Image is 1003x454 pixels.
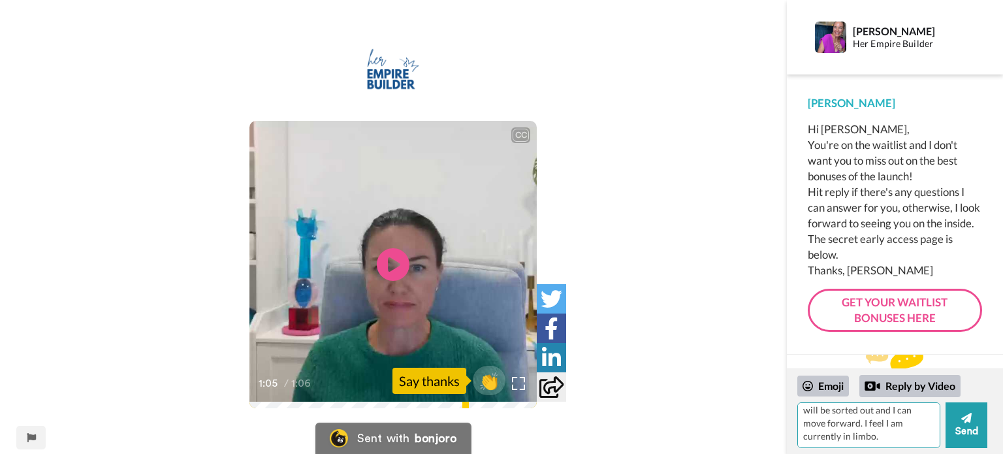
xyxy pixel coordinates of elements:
img: Full screen [512,377,525,390]
textarea: Hi [PERSON_NAME], thanks for the video. I am a Profit first Professional and hoping to do an onli... [797,402,940,448]
span: / [284,376,289,391]
a: Bonjoro LogoSent withbonjoro [315,423,471,454]
img: Bonjoro Logo [330,429,348,447]
button: 👏 [473,366,505,395]
img: message.svg [866,349,923,375]
span: 1:05 [259,376,281,391]
div: bonjoro [415,432,456,444]
div: Reply by Video [865,378,880,394]
div: Reply by Video [859,375,961,397]
div: Sent with [357,432,409,444]
a: GET YOUR WAITLIST BONUSES HERE [808,289,982,332]
div: Emoji [797,376,849,397]
div: CC [513,129,529,142]
div: Hi [PERSON_NAME], You're on the waitlist and I don't want you to miss out on the best bonuses of ... [808,122,982,278]
div: [PERSON_NAME] [808,95,982,111]
button: Send [946,402,987,448]
img: Profile Image [815,22,846,53]
div: Her Empire Builder [853,39,968,50]
img: 9ca4374a-b05b-4439-b0e6-ff583a8ba60a [367,42,419,95]
div: Say thanks [392,368,466,394]
span: 👏 [473,370,505,391]
span: 1:06 [291,376,314,391]
div: [PERSON_NAME] [853,25,968,37]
